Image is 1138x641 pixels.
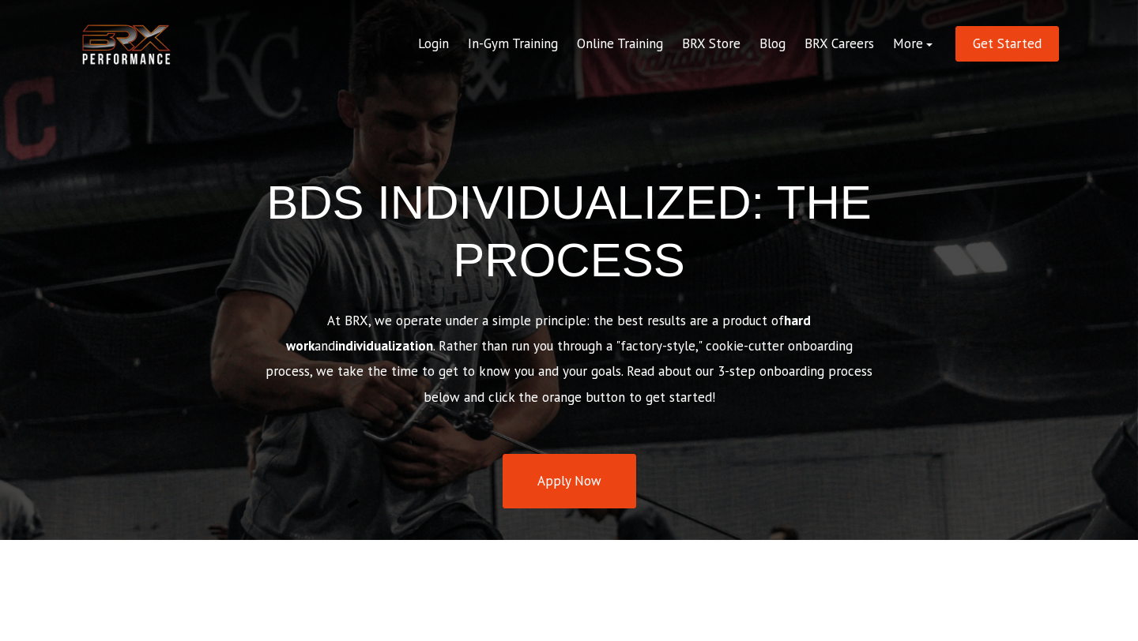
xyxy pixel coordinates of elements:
span: BDS INDIVIDUALIZED: THE PROCESS [266,176,872,287]
img: BRX Transparent Logo-2 [79,21,174,69]
a: Get Started [955,26,1059,62]
a: In-Gym Training [458,25,567,63]
p: At BRX, we operate under a simple principle: the best results are a product of and . Rather than ... [261,308,877,435]
a: BRX Careers [795,25,884,63]
a: More [884,25,942,63]
a: Apply Now [503,454,636,508]
div: Navigation Menu [409,25,942,63]
a: BRX Store [673,25,750,63]
a: Login [409,25,458,63]
a: Blog [750,25,795,63]
a: Online Training [567,25,673,63]
strong: individualization [335,337,433,354]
